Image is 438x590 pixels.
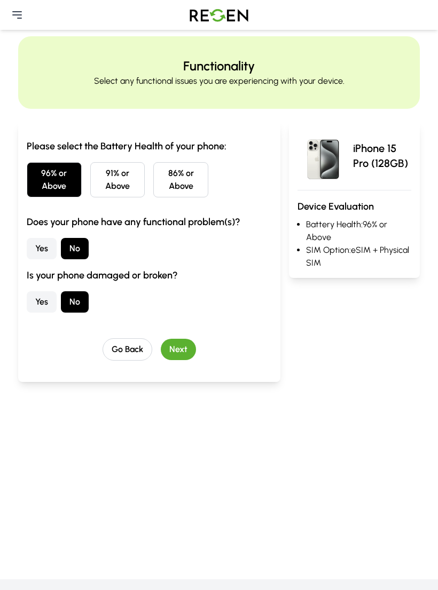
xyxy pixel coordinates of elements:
[27,291,57,313] button: Yes
[27,162,82,197] button: 96% or Above
[183,58,255,75] h2: Functionality
[27,214,272,229] h3: Does your phone have any functional problem(s)?
[94,75,345,87] p: Select any functional issues you are experiencing with your device.
[61,238,89,259] button: No
[103,338,152,361] button: Go Back
[27,268,272,283] h3: Is your phone damaged or broken?
[27,238,57,259] button: Yes
[153,162,208,197] button: 86% or Above
[306,244,411,269] li: SIM Option: eSIM + Physical SIM
[90,162,145,197] button: 91% or Above
[298,199,411,214] h3: Device Evaluation
[353,141,411,171] p: iPhone 15 Pro (128GB)
[161,339,196,360] button: Next
[306,218,411,244] li: Battery Health: 96% or Above
[298,130,349,181] img: iPhone 15 Pro
[27,139,272,154] h3: Please select the Battery Health of your phone:
[61,291,89,313] button: No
